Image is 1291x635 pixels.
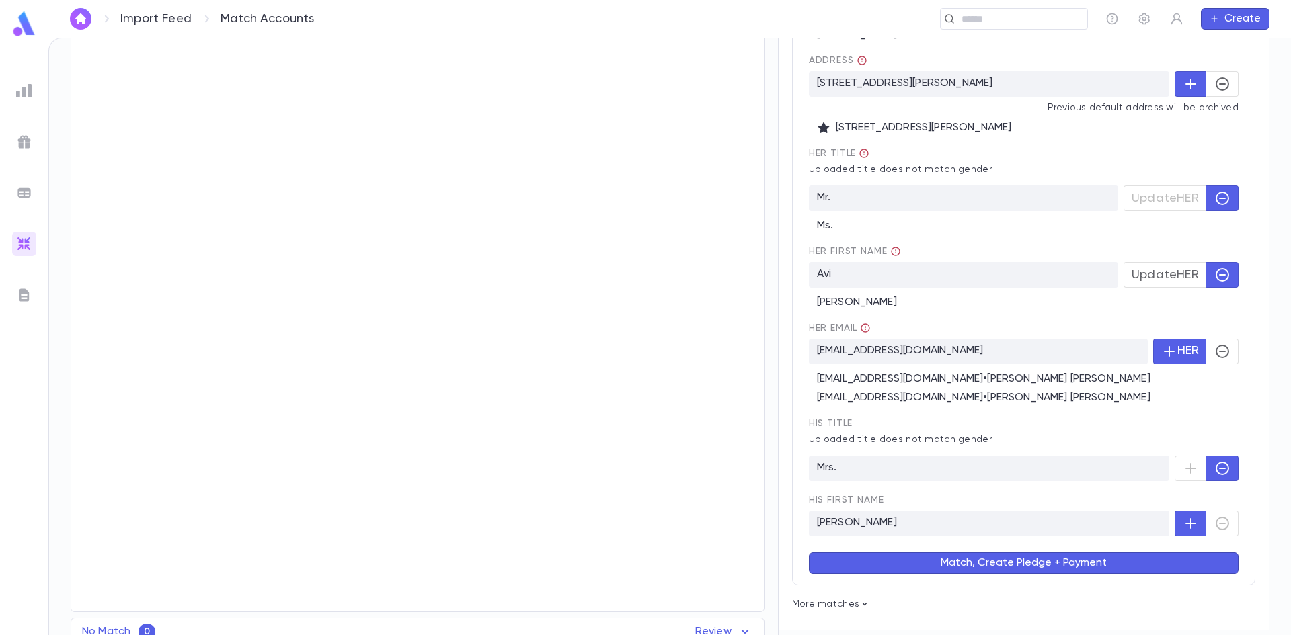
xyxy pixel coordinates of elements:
[809,55,867,66] span: Address
[16,83,32,99] img: reports_grey.c525e4749d1bce6a11f5fe2a8de1b229.svg
[16,287,32,303] img: letters_grey.7941b92b52307dd3b8a917253454ce1c.svg
[809,148,1239,159] span: Her title
[809,552,1239,574] button: Match, Create Pledge + Payment
[809,159,1239,180] p: Uploaded title does not match gender
[809,288,1239,309] div: [PERSON_NAME]
[809,102,1239,113] p: Previous default address will be archived
[809,511,1169,536] p: [PERSON_NAME]
[120,11,192,26] a: Import Feed
[809,339,1148,364] p: [EMAIL_ADDRESS][DOMAIN_NAME]
[809,246,1239,257] span: Her first Name
[16,236,32,252] img: imports_gradient.a72c8319815fb0872a7f9c3309a0627a.svg
[1132,267,1199,282] span: Update HER
[11,11,38,37] img: logo
[221,11,315,26] p: Match Accounts
[809,185,1118,211] p: Mr.
[809,262,1118,288] p: Avi
[792,599,1255,609] p: More matches
[817,391,1230,405] div: [EMAIL_ADDRESS][DOMAIN_NAME] • [PERSON_NAME] [PERSON_NAME]
[809,418,1239,429] span: His title
[1153,339,1207,364] button: HER
[809,456,1169,481] p: Mrs.
[809,71,1169,97] p: [STREET_ADDRESS][PERSON_NAME]
[16,185,32,201] img: batches_grey.339ca447c9d9533ef1741baa751efc33.svg
[809,323,1239,333] span: Her email
[817,121,1230,134] p: [STREET_ADDRESS][PERSON_NAME]
[16,134,32,150] img: campaigns_grey.99e729a5f7ee94e3726e6486bddda8f1.svg
[73,13,89,24] img: home_white.a664292cf8c1dea59945f0da9f25487c.svg
[1201,8,1269,30] button: Create
[809,495,1239,505] span: His first Name
[817,372,1230,386] div: [EMAIL_ADDRESS][DOMAIN_NAME] • [PERSON_NAME] [PERSON_NAME]
[1124,262,1207,288] button: UpdateHER
[809,211,1239,232] div: Ms.
[809,429,1239,450] p: Uploaded title does not match gender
